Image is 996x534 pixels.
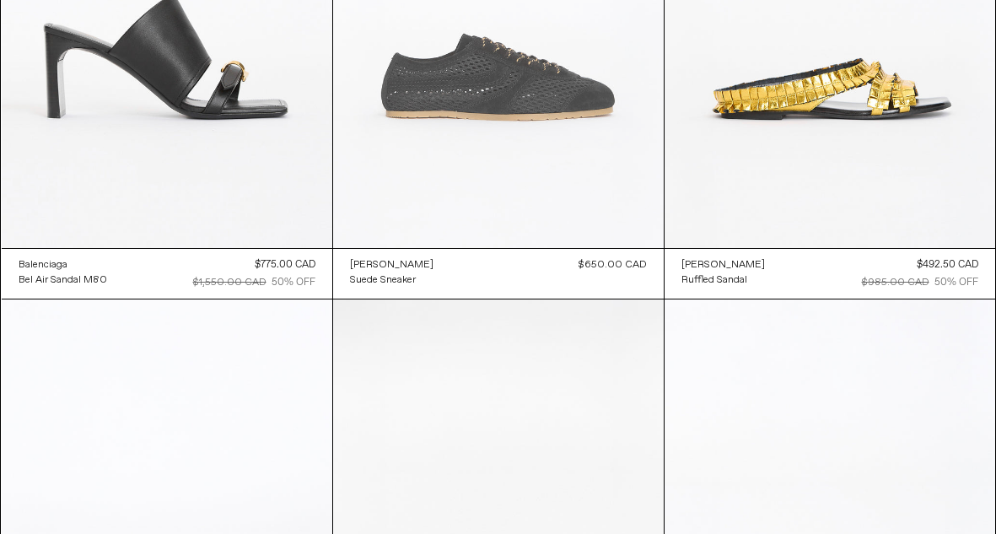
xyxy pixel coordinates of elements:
[19,272,107,288] a: Bel Air Sandal M80
[681,258,765,272] div: [PERSON_NAME]
[272,275,315,290] div: 50% OFF
[350,257,433,272] a: [PERSON_NAME]
[917,257,978,272] div: $492.50 CAD
[681,257,765,272] a: [PERSON_NAME]
[350,258,433,272] div: [PERSON_NAME]
[862,275,929,290] div: $985.00 CAD
[19,257,107,272] a: Balenciaga
[350,273,416,288] div: Suede Sneaker
[19,258,67,272] div: Balenciaga
[579,257,647,272] div: $650.00 CAD
[255,257,315,272] div: $775.00 CAD
[681,273,747,288] div: Ruffled Sandal
[350,272,433,288] a: Suede Sneaker
[193,275,266,290] div: $1,550.00 CAD
[934,275,978,290] div: 50% OFF
[19,273,107,288] div: Bel Air Sandal M80
[681,272,765,288] a: Ruffled Sandal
